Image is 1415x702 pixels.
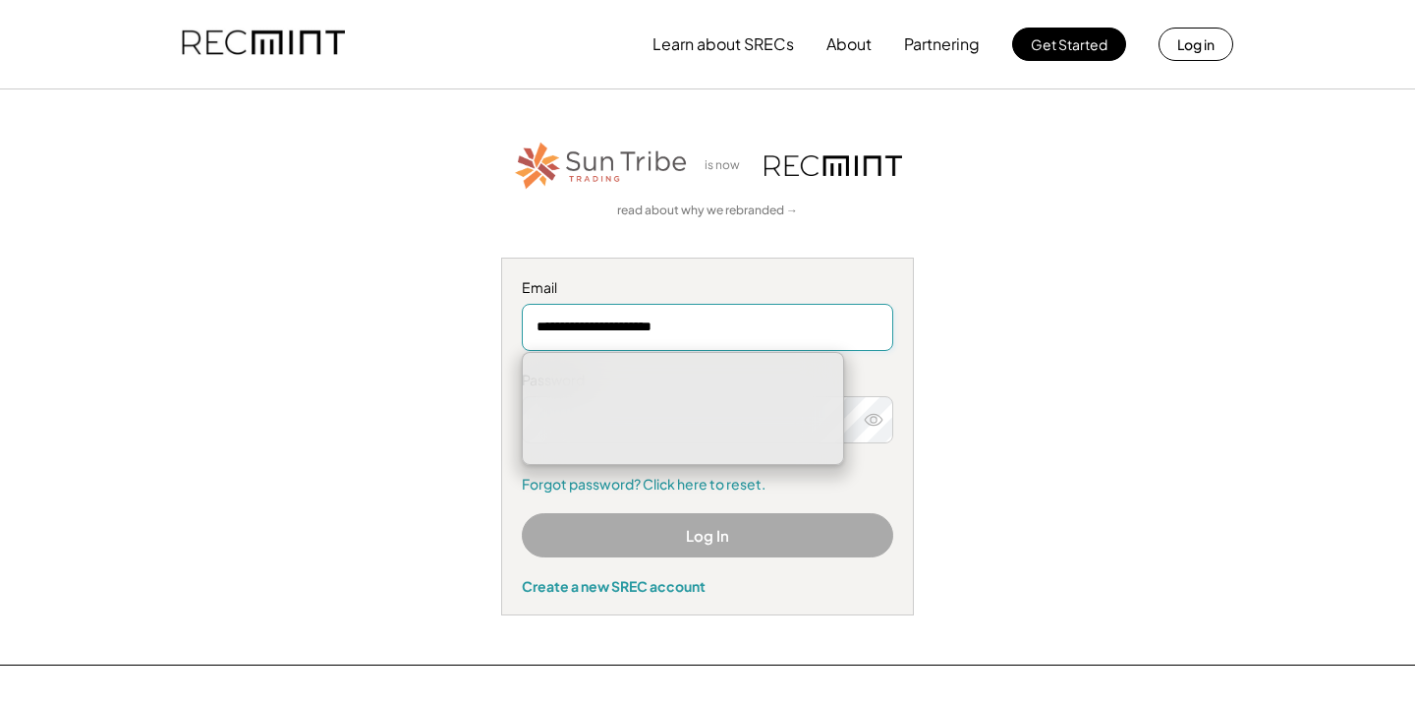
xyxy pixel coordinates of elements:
[522,278,893,298] div: Email
[1159,28,1233,61] button: Log in
[513,139,690,193] img: STT_Horizontal_Logo%2B-%2BColor.png
[522,513,893,557] button: Log In
[1012,28,1126,61] button: Get Started
[826,25,872,64] button: About
[652,25,794,64] button: Learn about SRECs
[617,203,798,219] a: read about why we rebranded →
[522,577,893,595] div: Create a new SREC account
[700,157,755,174] div: is now
[522,475,893,495] a: Forgot password? Click here to reset.
[904,25,980,64] button: Partnering
[764,155,902,176] img: recmint-logotype%403x.png
[182,11,345,78] img: recmint-logotype%403x.png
